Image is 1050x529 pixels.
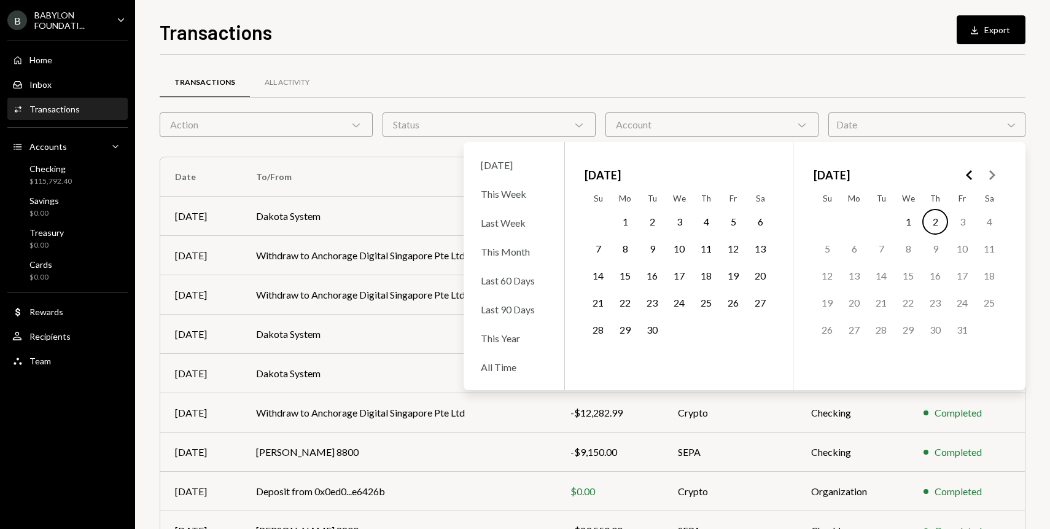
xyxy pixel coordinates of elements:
[241,236,556,275] td: Withdraw to Anchorage Digital Singapore Pte Ltd
[868,317,894,343] button: Tuesday, October 28th, 2025
[473,210,554,236] div: Last Week
[473,267,554,294] div: Last 60 Days
[241,433,556,472] td: [PERSON_NAME] 8800
[585,162,621,189] span: [DATE]
[868,290,894,316] button: Tuesday, October 21st, 2025
[7,325,128,347] a: Recipients
[29,163,72,174] div: Checking
[976,290,1002,316] button: Saturday, October 25th, 2025
[747,263,773,289] button: Saturday, September 20th, 2025
[175,327,227,342] div: [DATE]
[868,189,895,208] th: Tuesday
[473,325,554,351] div: This Year
[160,112,373,137] div: Action
[841,263,867,289] button: Monday, October 13th, 2025
[922,290,948,316] button: Thursday, October 23rd, 2025
[7,10,27,30] div: B
[473,181,554,207] div: This Week
[868,263,894,289] button: Tuesday, October 14th, 2025
[895,189,922,208] th: Wednesday
[949,189,976,208] th: Friday
[585,189,612,208] th: Sunday
[7,256,128,285] a: Cards$0.00
[473,152,554,178] div: [DATE]
[639,290,665,316] button: Tuesday, September 23rd, 2025
[241,393,556,433] td: Withdraw to Anchorage Digital Singapore Pte Ltd
[796,433,909,472] td: Checking
[693,290,719,316] button: Thursday, September 25th, 2025
[612,263,638,289] button: Monday, September 15th, 2025
[250,67,324,98] a: All Activity
[666,209,692,235] button: Wednesday, September 3rd, 2025
[29,176,72,187] div: $115,792.40
[981,164,1003,186] button: Go to the Next Month
[29,141,67,152] div: Accounts
[174,77,235,88] div: Transactions
[895,209,921,235] button: Wednesday, October 1st, 2025
[29,79,52,90] div: Inbox
[720,236,746,262] button: Friday, September 12th, 2025
[7,224,128,253] a: Treasury$0.00
[175,484,227,499] div: [DATE]
[666,290,692,316] button: Wednesday, September 24th, 2025
[160,67,250,98] a: Transactions
[7,73,128,95] a: Inbox
[29,195,59,206] div: Savings
[160,157,241,197] th: Date
[959,164,981,186] button: Go to the Previous Month
[796,472,909,511] td: Organization
[7,192,128,221] a: Savings$0.00
[895,236,921,262] button: Wednesday, October 8th, 2025
[175,445,227,460] div: [DATE]
[473,354,554,380] div: All Time
[747,189,774,208] th: Saturday
[747,236,773,262] button: Saturday, September 13th, 2025
[949,209,975,235] button: Friday, October 3rd, 2025
[922,263,948,289] button: Thursday, October 16th, 2025
[7,135,128,157] a: Accounts
[895,263,921,289] button: Wednesday, October 15th, 2025
[7,350,128,372] a: Team
[976,189,1003,208] th: Saturday
[814,189,1003,370] table: October 2025
[605,112,819,137] div: Account
[693,189,720,208] th: Thursday
[976,209,1002,235] button: Saturday, October 4th, 2025
[29,104,80,114] div: Transactions
[29,55,52,65] div: Home
[34,10,107,31] div: BABYLON FOUNDATI...
[585,263,611,289] button: Sunday, September 14th, 2025
[720,263,746,289] button: Friday, September 19th, 2025
[814,162,850,189] span: [DATE]
[383,112,596,137] div: Status
[666,263,692,289] button: Wednesday, September 17th, 2025
[639,236,665,262] button: Tuesday, September 9th, 2025
[241,315,556,354] td: Dakota System
[29,272,52,283] div: $0.00
[175,209,227,224] div: [DATE]
[570,445,649,460] div: -$9,150.00
[693,209,719,235] button: Thursday, September 4th, 2025
[7,98,128,120] a: Transactions
[585,189,774,370] table: September 2025
[639,209,665,235] button: Tuesday, September 2nd, 2025
[922,189,949,208] th: Thursday
[935,445,982,460] div: Completed
[841,317,867,343] button: Monday, October 27th, 2025
[639,189,666,208] th: Tuesday
[895,290,921,316] button: Wednesday, October 22nd, 2025
[868,236,894,262] button: Tuesday, October 7th, 2025
[976,263,1002,289] button: Saturday, October 18th, 2025
[666,236,692,262] button: Wednesday, September 10th, 2025
[585,290,611,316] button: Sunday, September 21st, 2025
[935,406,982,420] div: Completed
[663,472,796,511] td: Crypto
[814,263,840,289] button: Sunday, October 12th, 2025
[957,15,1025,44] button: Export
[7,160,128,189] a: Checking$115,792.40
[693,236,719,262] button: Thursday, September 11th, 2025
[241,275,556,315] td: Withdraw to Anchorage Digital Singapore Pte Ltd
[265,77,309,88] div: All Activity
[922,236,948,262] button: Thursday, October 9th, 2025
[29,331,71,342] div: Recipients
